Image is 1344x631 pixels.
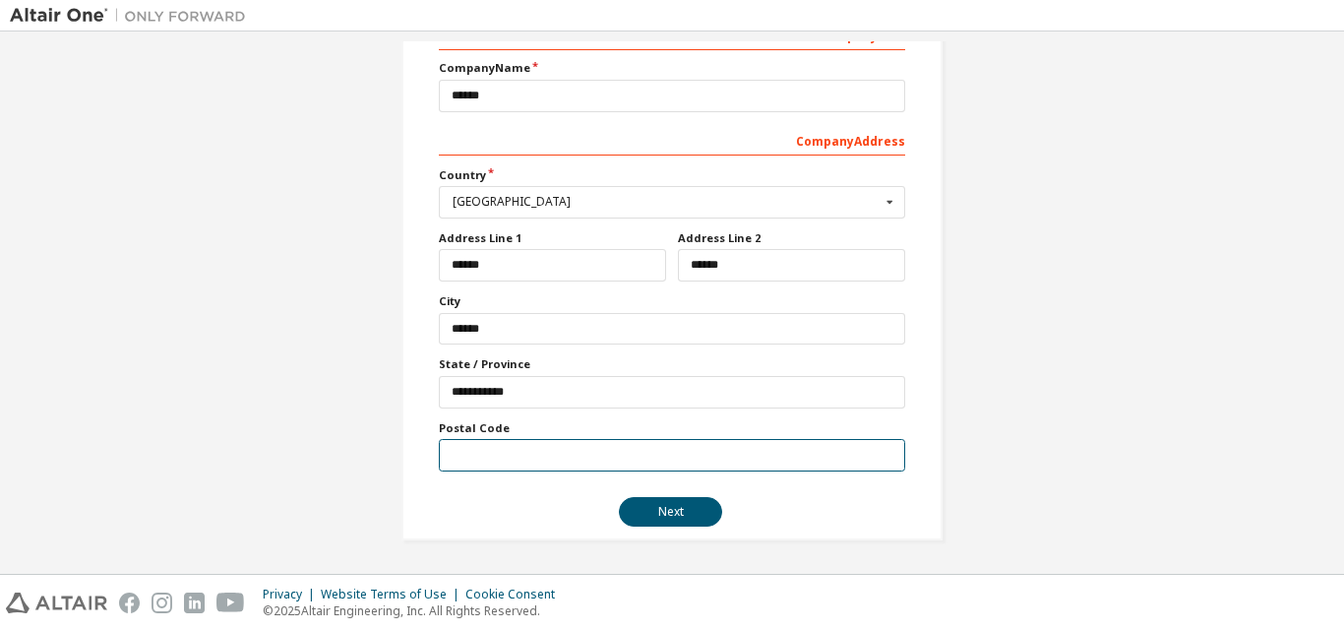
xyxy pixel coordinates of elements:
label: Address Line 2 [678,230,905,246]
button: Next [619,497,722,527]
img: Altair One [10,6,256,26]
label: Company Name [439,60,905,76]
div: [GEOGRAPHIC_DATA] [453,196,881,208]
div: Company Address [439,124,905,156]
img: altair_logo.svg [6,593,107,613]
label: City [439,293,905,309]
label: Country [439,167,905,183]
label: State / Province [439,356,905,372]
img: instagram.svg [152,593,172,613]
div: Cookie Consent [465,587,567,602]
img: facebook.svg [119,593,140,613]
p: © 2025 Altair Engineering, Inc. All Rights Reserved. [263,602,567,619]
img: youtube.svg [216,593,245,613]
div: Website Terms of Use [321,587,465,602]
div: Privacy [263,587,321,602]
label: Postal Code [439,420,905,436]
label: Address Line 1 [439,230,666,246]
img: linkedin.svg [184,593,205,613]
